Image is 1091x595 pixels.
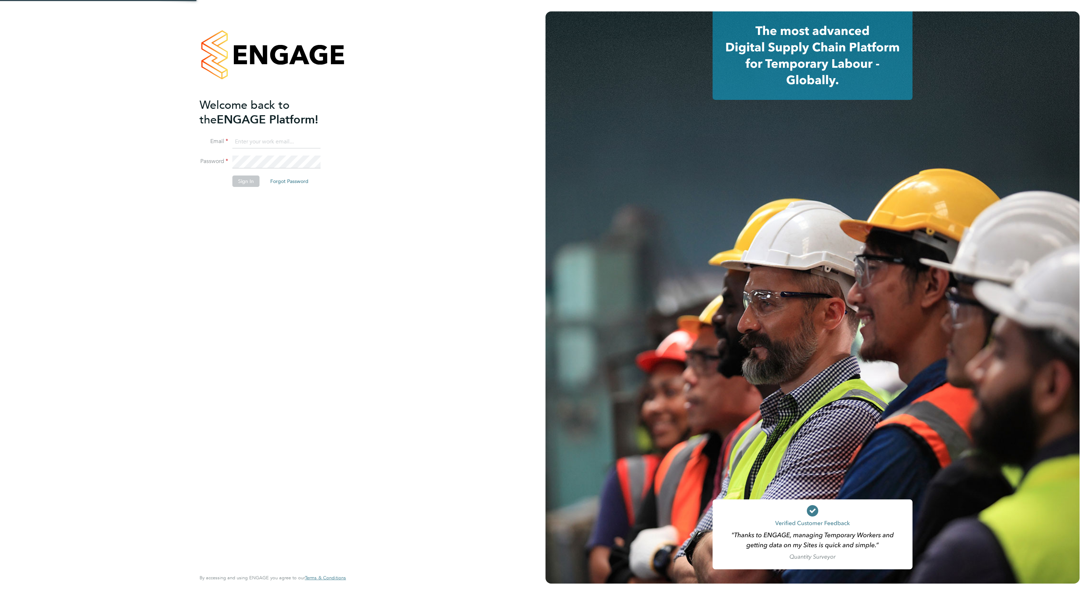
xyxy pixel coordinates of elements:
a: Terms & Conditions [305,575,346,581]
input: Enter your work email... [232,136,321,148]
label: Email [200,138,228,145]
span: Welcome back to the [200,98,290,127]
span: By accessing and using ENGAGE you agree to our [200,575,346,581]
label: Password [200,158,228,165]
button: Forgot Password [265,176,314,187]
button: Sign In [232,176,260,187]
h2: ENGAGE Platform! [200,98,339,127]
